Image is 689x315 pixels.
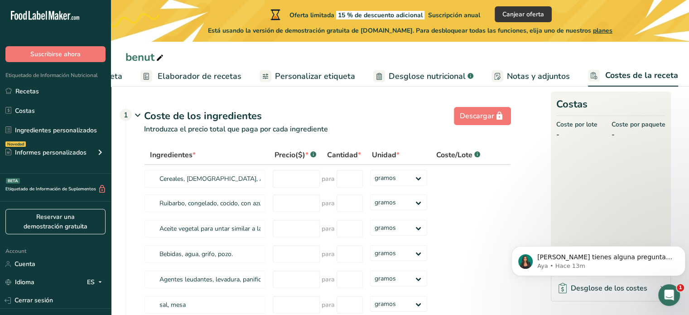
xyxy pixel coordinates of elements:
h2: Costas [556,97,665,116]
span: Coste por lote [556,120,597,129]
a: Notas y adjuntos [491,66,570,87]
iframe: Intercom notifications mensaje [508,227,689,291]
span: planes [593,26,612,35]
span: Suscripción anual [428,11,480,19]
span: Ingredientes [150,150,196,160]
span: Coste por paquete [612,120,665,129]
span: Cantidad [327,150,361,160]
span: Elaborador de recetas [158,70,241,82]
a: Personalizar etiqueta [260,66,355,87]
div: ES [87,277,106,288]
span: Notas y adjuntos [507,70,570,82]
span: Suscribirse ahora [30,49,81,59]
button: Suscribirse ahora [5,46,106,62]
span: para [322,300,335,310]
div: Novedad [5,141,26,147]
span: para [322,199,335,208]
span: Desglose nutricional [389,70,466,82]
span: Unidad [372,150,400,160]
p: Introduzca el precio total que paga por cada ingrediente [126,124,511,145]
div: Oferta limitada [269,9,480,20]
span: para [322,249,335,259]
span: Canjear oferta [502,10,544,19]
div: Descargar [460,111,505,121]
div: BETA [6,178,20,184]
div: 1 [120,109,132,121]
div: Informes personalizados [5,148,87,157]
div: benut [125,49,165,65]
span: Personalizar etiqueta [275,70,355,82]
iframe: Intercom live chat [658,284,680,306]
span: Coste/Lote [436,150,472,160]
span: - [612,129,665,140]
div: Precio($) [275,150,316,160]
span: Está usando la versión de demostración gratuita de [DOMAIN_NAME]. Para desbloquear todas las func... [208,26,612,35]
span: para [322,224,335,233]
span: para [322,174,335,184]
a: Desglose nutricional [373,66,473,87]
span: para [322,275,335,284]
a: Costes de la receta [588,65,678,87]
div: Coste de los ingredientes [144,109,511,124]
span: - [556,129,597,140]
a: Idioma [5,274,34,290]
span: Costes de la receta [605,69,678,82]
button: Canjear oferta [495,6,552,22]
button: Descargar [454,107,511,125]
span: 15 % de descuento adicional [336,11,424,19]
a: Elaborador de recetas [140,66,241,87]
span: 1 [677,284,684,291]
a: Reservar una demostración gratuita [5,209,106,234]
